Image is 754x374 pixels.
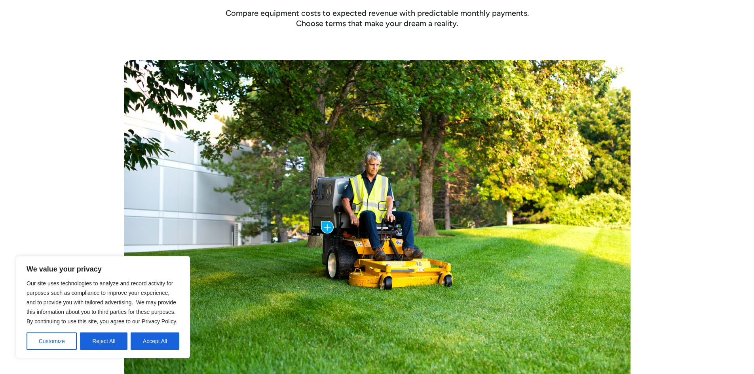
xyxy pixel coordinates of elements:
[27,332,77,350] button: Customize
[131,332,179,350] button: Accept All
[27,264,179,274] p: We value your privacy
[16,256,190,358] div: We value your privacy
[80,332,127,350] button: Reject All
[124,8,631,28] div: Compare equipment costs to expected revenue with predictable monthly payments. Choose terms that ...
[321,221,334,234] img: Plus icon with blue background
[27,280,177,325] span: Our site uses technologies to analyze and record activity for purposes such as compliance to impr...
